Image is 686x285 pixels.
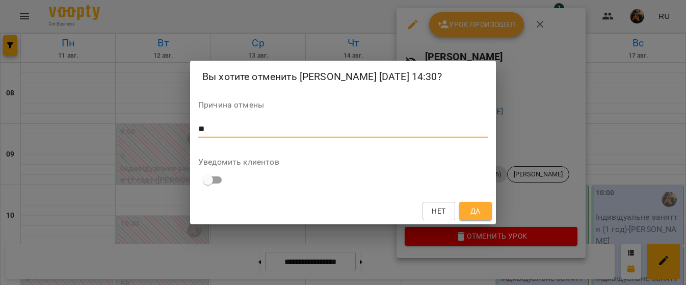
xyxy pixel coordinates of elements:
label: Причина отмены [198,101,488,109]
span: Нет [432,205,445,217]
button: Нет [423,202,455,220]
span: Да [470,205,481,217]
label: Уведомить клиентов [198,158,488,166]
button: Да [459,202,492,220]
h2: Вы хотите отменить [PERSON_NAME] [DATE] 14:30? [202,69,484,85]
